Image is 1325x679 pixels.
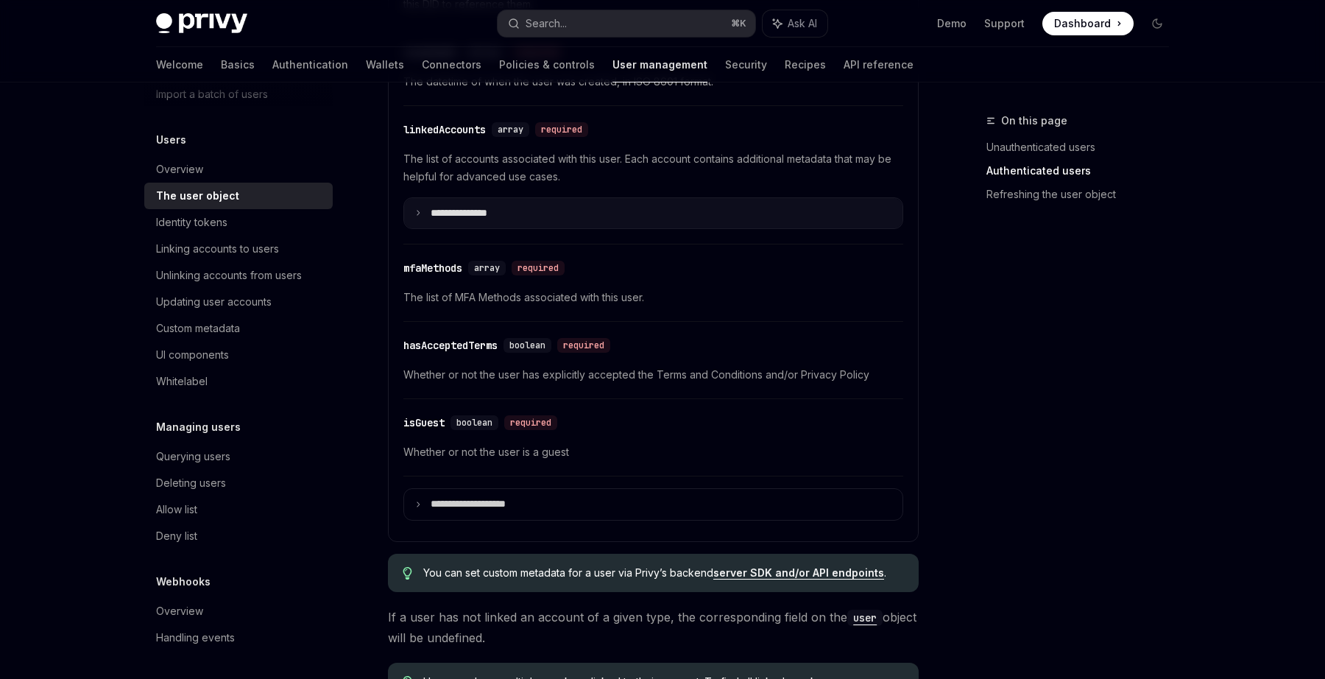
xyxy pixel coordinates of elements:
[272,47,348,82] a: Authentication
[498,10,755,37] button: Search...⌘K
[144,523,333,549] a: Deny list
[144,625,333,651] a: Handling events
[144,262,333,289] a: Unlinking accounts from users
[144,183,333,209] a: The user object
[156,418,241,436] h5: Managing users
[456,417,492,429] span: boolean
[156,131,186,149] h5: Users
[144,156,333,183] a: Overview
[785,47,826,82] a: Recipes
[986,159,1181,183] a: Authenticated users
[156,293,272,311] div: Updating user accounts
[847,610,883,626] code: user
[156,501,197,518] div: Allow list
[144,598,333,625] a: Overview
[844,47,914,82] a: API reference
[144,315,333,342] a: Custom metadata
[788,16,817,31] span: Ask AI
[986,183,1181,206] a: Refreshing the user object
[403,122,486,137] div: linkedAccounts
[403,261,462,275] div: mfaMethods
[366,47,404,82] a: Wallets
[221,47,255,82] a: Basics
[156,346,229,364] div: UI components
[144,342,333,368] a: UI components
[144,470,333,496] a: Deleting users
[557,338,610,353] div: required
[156,448,230,465] div: Querying users
[156,320,240,337] div: Custom metadata
[156,267,302,284] div: Unlinking accounts from users
[526,15,567,32] div: Search...
[986,136,1181,159] a: Unauthenticated users
[156,474,226,492] div: Deleting users
[984,16,1025,31] a: Support
[156,13,247,34] img: dark logo
[731,18,746,29] span: ⌘ K
[156,47,203,82] a: Welcome
[763,10,827,37] button: Ask AI
[422,47,481,82] a: Connectors
[144,443,333,470] a: Querying users
[937,16,967,31] a: Demo
[144,236,333,262] a: Linking accounts to users
[403,415,445,430] div: isGuest
[423,566,904,580] span: You can set custom metadata for a user via Privy’s backend .
[725,47,767,82] a: Security
[498,124,523,136] span: array
[713,566,884,580] a: server SDK and/or API endpoints
[535,122,588,137] div: required
[156,240,279,258] div: Linking accounts to users
[156,573,211,591] h5: Webhooks
[403,338,498,353] div: hasAcceptedTerms
[156,602,203,620] div: Overview
[144,496,333,523] a: Allow list
[403,289,903,306] span: The list of MFA Methods associated with this user.
[509,339,545,351] span: boolean
[847,610,883,625] a: user
[156,373,208,390] div: Whitelabel
[499,47,595,82] a: Policies & controls
[144,289,333,315] a: Updating user accounts
[1042,12,1134,35] a: Dashboard
[156,214,227,231] div: Identity tokens
[156,629,235,647] div: Handling events
[403,443,903,461] span: Whether or not the user is a guest
[388,607,919,648] span: If a user has not linked an account of a given type, the corresponding field on the object will b...
[156,187,239,205] div: The user object
[156,527,197,545] div: Deny list
[144,209,333,236] a: Identity tokens
[1001,112,1067,130] span: On this page
[612,47,707,82] a: User management
[144,368,333,395] a: Whitelabel
[474,262,500,274] span: array
[403,567,413,580] svg: Tip
[1054,16,1111,31] span: Dashboard
[403,366,903,384] span: Whether or not the user has explicitly accepted the Terms and Conditions and/or Privacy Policy
[1145,12,1169,35] button: Toggle dark mode
[403,150,903,186] span: The list of accounts associated with this user. Each account contains additional metadata that ma...
[512,261,565,275] div: required
[504,415,557,430] div: required
[156,161,203,178] div: Overview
